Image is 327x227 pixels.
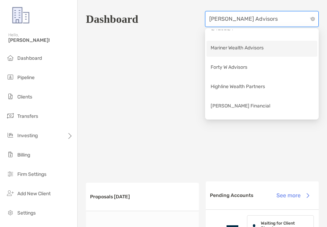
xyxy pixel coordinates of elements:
[6,150,15,159] img: billing icon
[6,189,15,197] img: add_new_client icon
[17,210,36,216] span: Settings
[17,113,38,119] span: Transfers
[17,75,35,81] span: Pipeline
[17,94,32,100] span: Clients
[206,79,317,95] div: Highline Wealth Partners
[17,171,46,177] span: Firm Settings
[206,60,317,76] div: Forty W Advisors
[206,41,317,57] div: Mariner Wealth Advisors
[209,11,315,27] span: Poulos Advisors
[86,13,138,26] h1: Dashboard
[211,102,313,111] div: [PERSON_NAME] Financial
[211,83,313,92] div: Highline Wealth Partners
[311,17,315,21] span: close-circle
[206,99,317,115] div: Stein Financial
[90,194,130,200] h3: Proposals [DATE]
[17,152,30,158] span: Billing
[17,55,42,61] span: Dashboard
[17,191,51,197] span: Add New Client
[6,54,15,62] img: dashboard icon
[6,73,15,81] img: pipeline icon
[211,64,313,72] div: Forty W Advisors
[6,92,15,101] img: clients icon
[211,44,313,53] div: Mariner Wealth Advisors
[210,192,253,198] h3: Pending Accounts
[271,188,315,203] button: See more
[6,170,15,178] img: firm-settings icon
[6,131,15,139] img: investing icon
[6,112,15,120] img: transfers icon
[8,37,73,43] span: [PERSON_NAME]!
[8,3,33,28] img: Zoe Logo
[17,133,38,139] span: Investing
[6,208,15,217] img: settings icon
